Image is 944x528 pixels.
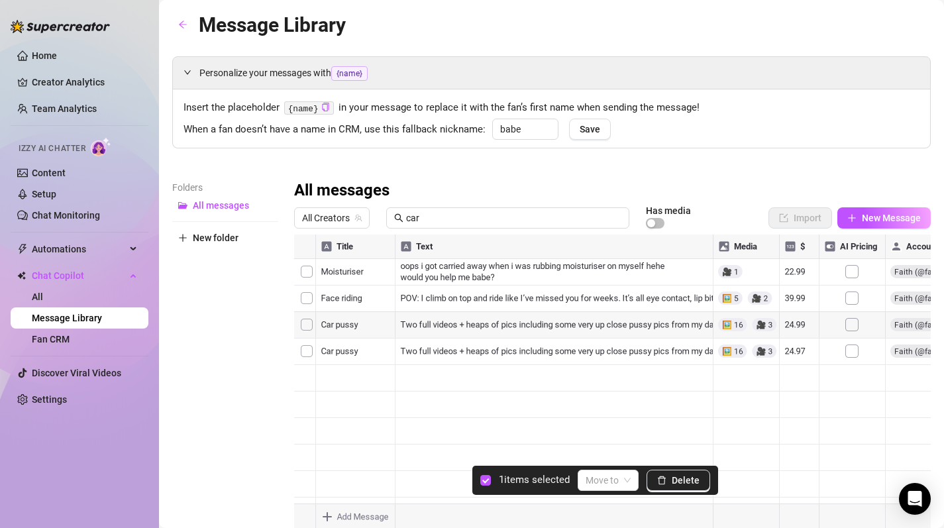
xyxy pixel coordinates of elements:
[899,483,931,515] div: Open Intercom Messenger
[331,66,368,81] span: {name}
[32,334,70,344] a: Fan CRM
[321,103,330,111] span: copy
[32,238,126,260] span: Automations
[646,207,691,215] article: Has media
[32,394,67,405] a: Settings
[768,207,832,229] button: Import
[32,168,66,178] a: Content
[193,233,238,243] span: New folder
[32,189,56,199] a: Setup
[284,101,334,115] code: {name}
[178,233,187,242] span: plus
[178,201,187,210] span: folder-open
[569,119,611,140] button: Save
[657,476,666,485] span: delete
[199,66,919,81] span: Personalize your messages with
[862,213,921,223] span: New Message
[11,20,110,33] img: logo-BBDzfeDw.svg
[302,208,362,228] span: All Creators
[672,475,700,486] span: Delete
[184,68,191,76] span: expanded
[394,213,403,223] span: search
[172,227,278,248] button: New folder
[32,72,138,93] a: Creator Analytics
[193,200,249,211] span: All messages
[172,180,278,195] article: Folders
[647,470,710,491] button: Delete
[321,103,330,113] button: Click to Copy
[406,211,621,225] input: Search messages
[354,214,362,222] span: team
[19,142,85,155] span: Izzy AI Chatter
[17,244,28,254] span: thunderbolt
[32,291,43,302] a: All
[184,122,486,138] span: When a fan doesn’t have a name in CRM, use this fallback nickname:
[172,195,278,216] button: All messages
[184,100,919,116] span: Insert the placeholder in your message to replace it with the fan’s first name when sending the m...
[847,213,857,223] span: plus
[32,103,97,114] a: Team Analytics
[580,124,600,134] span: Save
[32,50,57,61] a: Home
[499,472,570,488] article: 1 items selected
[91,137,111,156] img: AI Chatter
[199,9,346,40] article: Message Library
[32,210,100,221] a: Chat Monitoring
[32,368,121,378] a: Discover Viral Videos
[837,207,931,229] button: New Message
[17,271,26,280] img: Chat Copilot
[32,313,102,323] a: Message Library
[178,20,187,29] span: arrow-left
[173,57,930,89] div: Personalize your messages with{name}
[32,265,126,286] span: Chat Copilot
[294,180,390,201] h3: All messages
